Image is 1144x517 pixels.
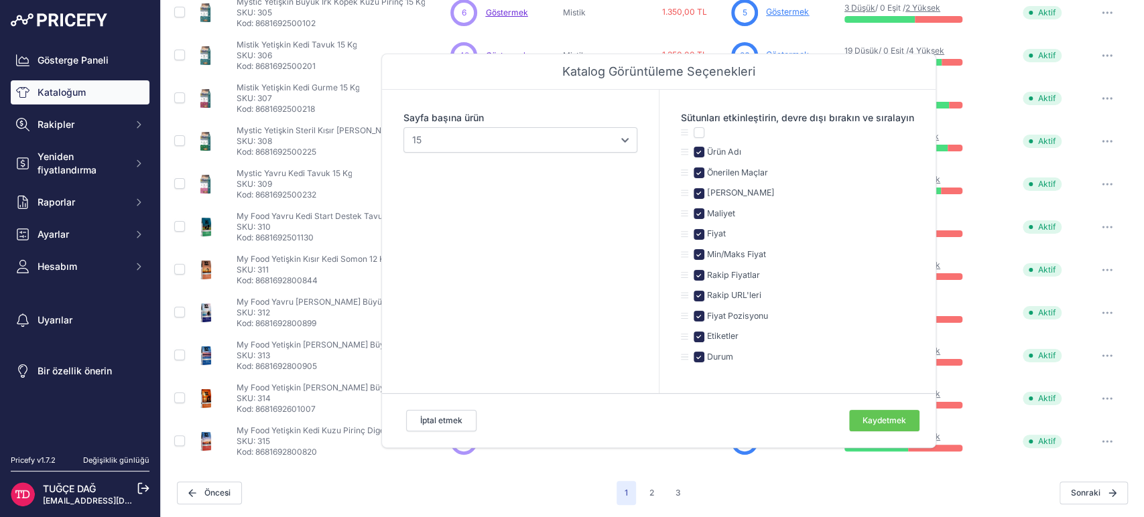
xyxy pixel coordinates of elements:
[707,147,741,157] font: Ürün Adı
[43,483,96,494] a: TUĞÇE DAĞ
[11,48,149,72] a: Gösterge Paneli
[38,261,77,272] font: Hesabım
[844,46,879,56] a: 19 Düşük
[562,64,755,78] font: Katalog Görüntüleme Seçenekleri
[236,361,316,371] font: Kod: 8681692800905
[38,119,74,130] font: Rakipler
[38,86,86,98] font: Kataloğum
[707,228,726,238] font: Fiyat
[563,50,586,60] font: Mistik
[740,50,749,60] font: 26
[662,50,707,60] font: 1.350,00 TL
[236,104,314,114] font: Kod: 8681692500218
[236,350,269,360] font: SKU: 313
[1037,307,1055,317] font: Aktif
[236,297,492,307] font: My Food Yavru [PERSON_NAME] Büyük Irk Köpek Kuzu Pirinç 12 Kg
[563,7,586,17] font: Mistik
[236,211,409,221] font: My Food Yavru Kedi Start Destek Tavuk 12 Kg
[204,488,231,498] font: Öncesi
[766,7,809,17] a: Göstermek
[420,415,462,425] font: İptal etmek
[236,50,271,60] font: SKU: 306
[1037,436,1055,446] font: Aktif
[236,340,499,350] font: My Food Yetişkin [PERSON_NAME] Büyük Irk Köpek Kuzu Pirinç 12 Kg
[236,190,316,200] font: Kod: 8681692500232
[462,7,466,17] font: 6
[236,93,271,103] font: SKU: 307
[1037,7,1055,17] font: Aktif
[236,265,268,275] font: SKU: 311
[743,7,747,17] font: 5
[485,7,527,17] font: Göstermek
[707,270,760,280] font: Rakip Fiyatlar
[1037,393,1055,403] font: Aktif
[236,61,315,71] font: Kod: 8681692500201
[909,46,944,56] a: 4 Yüksek
[11,254,149,279] button: Hesabım
[707,331,739,341] font: Etiketler
[844,3,875,13] a: 3 Düşük
[662,7,707,17] font: 1.350,00 TL
[236,404,315,414] font: Kod: 8681692601007
[1037,93,1055,103] font: Aktif
[236,382,483,392] font: My Food Yetişkin [PERSON_NAME] Büyük Irk Köpek Somon 12 Kg
[236,40,357,50] font: Mistik Yetişkin Kedi Tavuk 15 Kg
[236,447,316,457] font: Kod: 8681692800820
[849,410,919,431] button: Kaydetmek
[236,18,315,28] font: Kod: 8681692500102
[905,3,940,13] a: 2 Yüksek
[38,314,72,325] font: Uyarılar
[236,147,316,157] font: Kod: 8681692500225
[1037,50,1055,60] font: Aktif
[236,179,271,189] font: SKU: 309
[766,50,809,60] font: Göstermek
[11,359,149,383] a: Bir özellik önerin
[38,54,109,66] font: Gösterge Paneli
[1060,482,1128,504] button: Sonraki
[1071,488,1100,498] font: Sonraki
[863,415,906,425] font: Kaydetmek
[236,136,271,146] font: SKU: 308
[11,48,149,439] nav: Kenar çubuğu
[11,113,149,137] button: Rakipler
[11,13,107,27] img: Pricefy Logo
[485,50,527,60] a: Göstermek
[707,249,766,259] font: Min/Maks Fiyat
[459,50,469,60] font: 42
[236,318,316,328] font: Kod: 8681692800899
[707,208,735,218] font: Maliyet
[681,112,914,123] font: Sütunları etkinleştirin, devre dışı bırakın ve sıralayın
[236,168,352,178] font: Mystic Yavru Kedi Tavuk 15 Kg
[879,46,909,56] font: / 0 Eşit /
[38,228,69,240] font: Ayarlar
[668,481,689,505] button: Go to page 3
[236,425,413,435] font: My Food Yetişkin Kedi Kuzu Pirinç Digest 12 Kg
[641,481,662,505] button: Go to page 2
[43,496,183,506] a: [EMAIL_ADDRESS][DOMAIN_NAME]
[1037,136,1055,146] font: Aktif
[236,436,269,446] font: SKU: 315
[406,410,476,431] button: İptal etmek
[875,3,905,13] font: / 0 Eşit /
[707,290,761,300] font: Rakip URL'leri
[11,455,56,465] font: Pricefy v1.7.2
[38,151,97,175] font: Yeniden fiyatlandırma
[1037,179,1055,189] font: Aktif
[236,7,271,17] font: SKU: 305
[38,196,75,208] font: Raporlar
[707,188,775,198] font: [PERSON_NAME]
[236,125,423,135] font: Mystic Yetişkin Steril Kısır [PERSON_NAME] 15 Kg
[707,311,768,321] font: Fiyat Pozisyonu
[11,222,149,246] button: Ayarlar
[403,112,484,123] font: Sayfa başına ürün
[236,222,270,232] font: SKU: 310
[11,190,149,214] button: Raporlar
